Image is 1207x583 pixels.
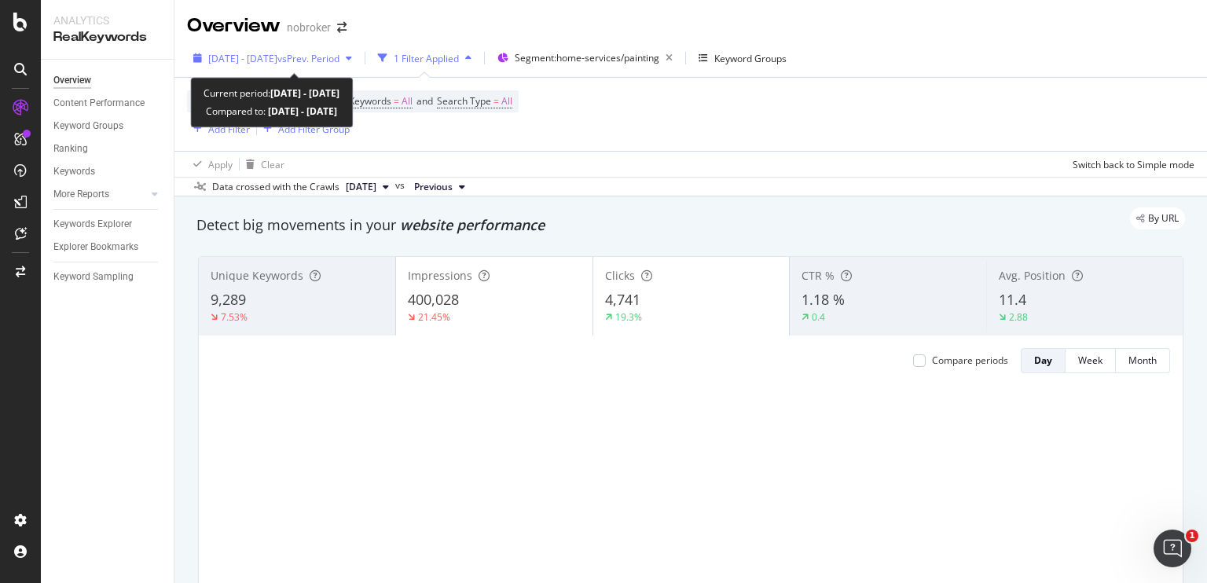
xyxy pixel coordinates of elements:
[395,178,408,192] span: vs
[53,141,88,157] div: Ranking
[187,13,281,39] div: Overview
[501,90,512,112] span: All
[1009,310,1028,324] div: 2.88
[605,268,635,283] span: Clicks
[1034,354,1052,367] div: Day
[491,46,679,71] button: Segment:home-services/painting
[932,354,1008,367] div: Compare periods
[277,52,339,65] span: vs Prev. Period
[53,72,163,89] a: Overview
[53,216,132,233] div: Keywords Explorer
[1186,530,1198,542] span: 1
[1073,158,1194,171] div: Switch back to Simple mode
[208,123,250,136] div: Add Filter
[53,216,163,233] a: Keywords Explorer
[339,178,395,196] button: [DATE]
[515,51,659,64] span: Segment: home-services/painting
[1128,354,1157,367] div: Month
[615,310,642,324] div: 19.3%
[266,104,337,118] b: [DATE] - [DATE]
[493,94,499,108] span: =
[53,186,109,203] div: More Reports
[257,119,350,138] button: Add Filter Group
[187,46,358,71] button: [DATE] - [DATE]vsPrev. Period
[240,152,284,177] button: Clear
[53,28,161,46] div: RealKeywords
[1066,152,1194,177] button: Switch back to Simple mode
[346,180,376,194] span: 2025 Sep. 1st
[1154,530,1191,567] iframe: Intercom live chat
[221,310,248,324] div: 7.53%
[337,22,347,33] div: arrow-right-arrow-left
[53,239,138,255] div: Explorer Bookmarks
[408,268,472,283] span: Impressions
[402,90,413,112] span: All
[53,13,161,28] div: Analytics
[261,158,284,171] div: Clear
[692,46,793,71] button: Keyword Groups
[53,186,147,203] a: More Reports
[714,52,787,65] div: Keyword Groups
[53,72,91,89] div: Overview
[999,268,1066,283] span: Avg. Position
[206,102,337,120] div: Compared to:
[802,290,845,309] span: 1.18 %
[999,290,1026,309] span: 11.4
[437,94,491,108] span: Search Type
[1078,354,1102,367] div: Week
[372,46,478,71] button: 1 Filter Applied
[211,290,246,309] span: 9,289
[416,94,433,108] span: and
[812,310,825,324] div: 0.4
[208,52,277,65] span: [DATE] - [DATE]
[394,52,459,65] div: 1 Filter Applied
[394,94,399,108] span: =
[1148,214,1179,223] span: By URL
[53,239,163,255] a: Explorer Bookmarks
[53,269,163,285] a: Keyword Sampling
[53,269,134,285] div: Keyword Sampling
[408,178,471,196] button: Previous
[408,290,459,309] span: 400,028
[53,163,95,180] div: Keywords
[414,180,453,194] span: Previous
[1021,348,1066,373] button: Day
[187,152,233,177] button: Apply
[212,180,339,194] div: Data crossed with the Crawls
[287,20,331,35] div: nobroker
[53,95,163,112] a: Content Performance
[349,94,391,108] span: Keywords
[53,118,123,134] div: Keyword Groups
[418,310,450,324] div: 21.45%
[278,123,350,136] div: Add Filter Group
[53,95,145,112] div: Content Performance
[1130,207,1185,229] div: legacy label
[53,141,163,157] a: Ranking
[605,290,640,309] span: 4,741
[211,268,303,283] span: Unique Keywords
[53,163,163,180] a: Keywords
[204,84,339,102] div: Current period:
[208,158,233,171] div: Apply
[270,86,339,100] b: [DATE] - [DATE]
[187,119,250,138] button: Add Filter
[1066,348,1116,373] button: Week
[802,268,835,283] span: CTR %
[53,118,163,134] a: Keyword Groups
[1116,348,1170,373] button: Month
